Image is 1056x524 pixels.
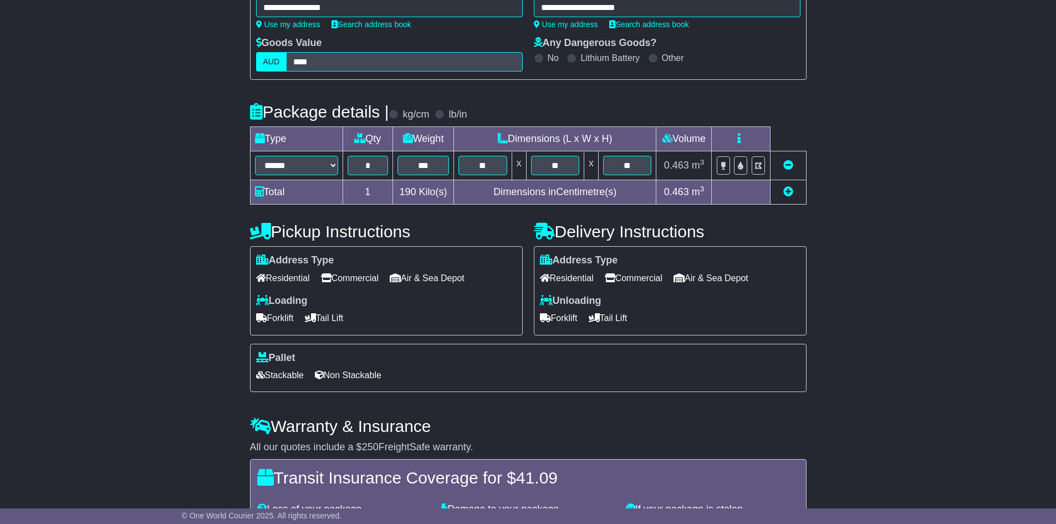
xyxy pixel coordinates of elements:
[250,103,389,121] h4: Package details |
[700,185,705,193] sup: 3
[252,503,436,516] div: Loss of your package
[540,255,618,267] label: Address Type
[315,367,381,384] span: Non Stackable
[448,109,467,121] label: lb/in
[664,160,689,171] span: 0.463
[534,37,657,49] label: Any Dangerous Goods?
[400,186,416,197] span: 190
[256,37,322,49] label: Goods Value
[257,469,799,487] h4: Transit Insurance Coverage for $
[256,309,294,327] span: Forklift
[656,127,712,151] td: Volume
[580,53,640,63] label: Lithium Battery
[516,469,558,487] span: 41.09
[674,269,748,287] span: Air & Sea Depot
[436,503,620,516] div: Damage to your package
[605,269,662,287] span: Commercial
[620,503,805,516] div: If your package is stolen
[182,511,342,520] span: © One World Courier 2025. All rights reserved.
[609,20,689,29] a: Search address book
[692,160,705,171] span: m
[331,20,411,29] a: Search address book
[454,127,656,151] td: Dimensions (L x W x H)
[512,151,526,180] td: x
[589,309,628,327] span: Tail Lift
[783,160,793,171] a: Remove this item
[250,127,343,151] td: Type
[393,180,454,205] td: Kilo(s)
[534,222,807,241] h4: Delivery Instructions
[256,255,334,267] label: Address Type
[692,186,705,197] span: m
[256,20,320,29] a: Use my address
[305,309,344,327] span: Tail Lift
[250,222,523,241] h4: Pickup Instructions
[256,352,295,364] label: Pallet
[256,367,304,384] span: Stackable
[343,127,393,151] td: Qty
[393,127,454,151] td: Weight
[256,269,310,287] span: Residential
[584,151,598,180] td: x
[700,158,705,166] sup: 3
[250,441,807,454] div: All our quotes include a $ FreightSafe warranty.
[662,53,684,63] label: Other
[783,186,793,197] a: Add new item
[540,269,594,287] span: Residential
[454,180,656,205] td: Dimensions in Centimetre(s)
[540,309,578,327] span: Forklift
[321,269,379,287] span: Commercial
[256,295,308,307] label: Loading
[402,109,429,121] label: kg/cm
[390,269,465,287] span: Air & Sea Depot
[256,52,287,72] label: AUD
[362,441,379,452] span: 250
[250,180,343,205] td: Total
[250,417,807,435] h4: Warranty & Insurance
[548,53,559,63] label: No
[534,20,598,29] a: Use my address
[540,295,601,307] label: Unloading
[343,180,393,205] td: 1
[664,186,689,197] span: 0.463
